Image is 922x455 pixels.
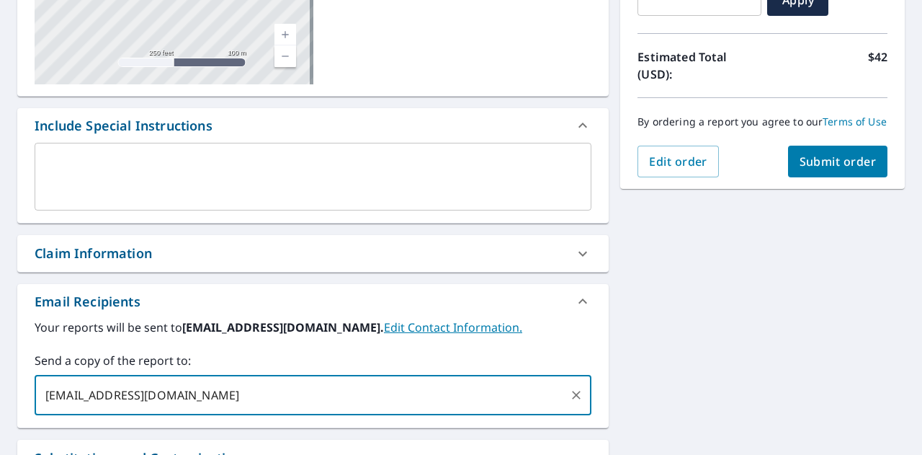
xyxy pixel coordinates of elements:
p: By ordering a report you agree to our [637,115,887,128]
button: Submit order [788,146,888,177]
div: Email Recipients [17,284,609,319]
p: Estimated Total (USD): [637,48,762,83]
a: EditContactInfo [384,319,522,335]
a: Terms of Use [823,115,887,128]
button: Edit order [637,146,719,177]
b: [EMAIL_ADDRESS][DOMAIN_NAME]. [182,319,384,335]
span: Edit order [649,154,707,169]
div: Claim Information [17,235,609,272]
div: Include Special Instructions [17,108,609,143]
div: Claim Information [35,244,152,263]
div: Include Special Instructions [35,116,212,136]
span: Submit order [800,154,877,169]
label: Your reports will be sent to [35,319,591,336]
a: Current Level 17, Zoom Out [274,45,296,67]
div: Email Recipients [35,292,140,312]
label: Send a copy of the report to: [35,352,591,369]
button: Clear [566,385,586,405]
a: Current Level 17, Zoom In [274,24,296,45]
p: $42 [868,48,887,83]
